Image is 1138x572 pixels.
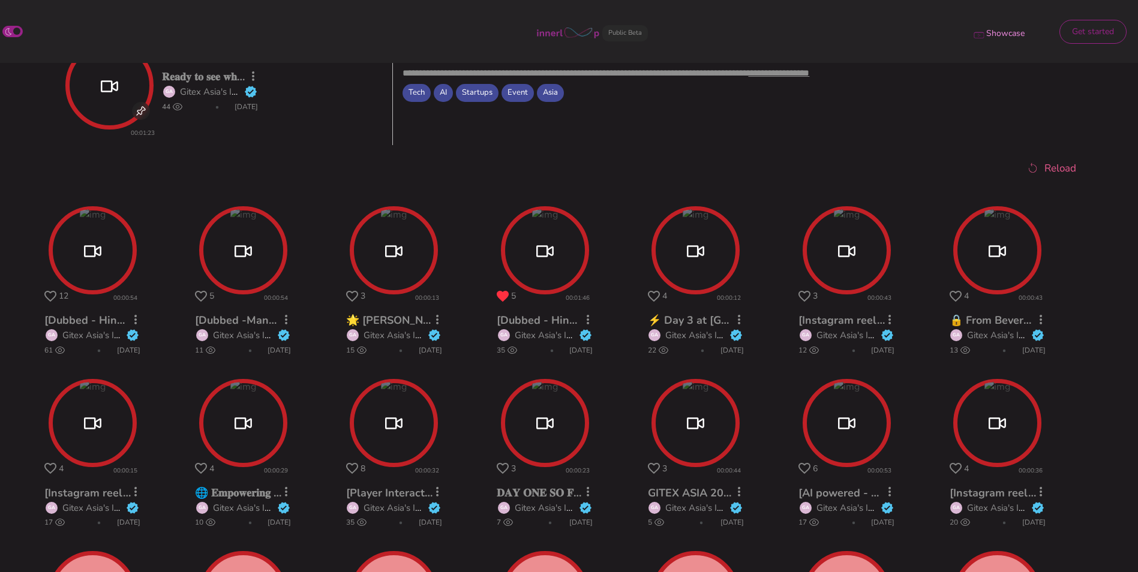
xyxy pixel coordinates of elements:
span: [DATE] [720,517,744,528]
a: [Dubbed - Hindi] GITEX ASIA - Interview with [PERSON_NAME] [497,313,821,327]
div: GA [347,502,359,514]
span: 11 [195,345,215,356]
span: 22 [648,345,668,356]
div: GA [498,502,510,514]
img: showcase icon [973,26,985,38]
span: AI [434,84,453,102]
span: 4 [964,463,969,474]
span: 61 [44,345,65,356]
a: Gitex Asia's Innerloop Account [180,86,303,98]
span: 10 [195,517,215,528]
span: Event [502,84,534,102]
img: verified [1031,329,1044,342]
a: [Dubbed - Hindi + Interactions ] GITEX ASIA - Interview with [PERSON_NAME] (Crossware) [44,313,508,327]
div: GA [648,502,660,514]
div: GA [46,329,58,341]
span: [DATE] [1022,517,1046,528]
span: 5 [511,290,516,302]
span: [DATE] [871,345,894,356]
a: Gitex Asia's Innerloop Account [515,502,638,514]
span: 13 [950,345,970,356]
img: verified [126,501,139,514]
span: [DATE] [569,517,593,528]
span: 4 [662,290,667,302]
div: GA [950,502,962,514]
span: 12 [798,345,819,356]
span: Reload [1044,161,1076,176]
span: 4 [964,290,969,302]
a: Gitex Asia's Innerloop Account [62,329,185,341]
a: 𝐑𝐞𝐚𝐝𝐲 𝐭𝐨 𝐬𝐞𝐞 𝐰𝐡𝐞𝐫𝐞 𝐀𝐬𝐢𝐚’𝐬 𝐭𝐞𝐜𝐡 𝐠𝐚𝐦𝐞 𝐥𝐞𝐯𝐞𝐥𝐬 𝐮𝐩? [162,70,379,84]
img: verified [729,329,743,342]
div: GA [800,329,812,341]
a: Gitex Asia's Innerloop Account [213,502,336,514]
img: verified [881,329,894,342]
button: Reload [1013,155,1088,181]
div: GA [196,329,208,341]
span: 17 [44,517,65,528]
span: [DATE] [569,345,593,356]
a: ⚡ Day 3 at [GEOGRAPHIC_DATA] ASIA is ON [648,313,882,327]
span: 35 [497,345,517,356]
span: 8 [361,463,365,474]
img: verified [277,501,290,514]
span: 12 [59,290,68,302]
div: GA [163,86,175,98]
span: [DATE] [268,345,291,356]
a: Gitex Asia's Innerloop Account [665,502,788,514]
span: 3 [361,290,365,302]
a: GITEX ASIA 2025 - Day 2 Highlights [648,486,834,500]
a: Gitex Asia's Innerloop Account [967,329,1090,341]
img: verified [579,501,592,514]
a: [Instagram reel] GITEX ASIA - Interview with [PERSON_NAME] (9:16) [44,486,397,500]
a: [Player Interaction]Visit GITEX ASIA x AI Everything [GEOGRAPHIC_DATA] 2025 l [DATE]-[DATE] [346,486,843,500]
div: GA [950,329,962,341]
span: [DATE] [871,517,894,528]
span: [DATE] [419,517,442,528]
span: [DATE] [720,345,744,356]
span: 44 [162,101,182,112]
div: GA [46,502,58,514]
span: 5 [648,517,664,528]
span: 3 [813,290,818,302]
img: verified [277,329,290,342]
a: Gitex Asia's Innerloop Account [967,502,1090,514]
img: verified [729,501,743,514]
div: GA [498,329,510,341]
div: GA [648,329,660,341]
div: GA [800,502,812,514]
p: Showcase [986,28,1025,40]
span: 3 [511,463,516,474]
a: 🌐 𝐄𝐦𝐩𝐨𝐰𝐞𝐫𝐢𝐧𝐠 𝐈𝐧𝐧𝐨𝐯𝐚𝐭𝐢𝐨𝐧 𝐓𝐡𝐫𝐨𝐮𝐠𝐡 𝐏𝐚𝐫𝐭𝐧𝐞𝐫𝐬𝐡𝐢𝐩𝐬! [195,486,433,500]
span: 20 [950,517,970,528]
span: 17 [798,517,819,528]
button: Get started [1059,20,1127,44]
a: Gitex Asia's Innerloop Account [213,329,336,341]
a: Gitex Asia's Innerloop Account [665,329,788,341]
span: 35 [346,517,367,528]
div: GA [196,502,208,514]
span: 6 [813,463,818,474]
span: [DATE] [235,101,258,112]
img: verified [428,329,441,342]
span: [DATE] [117,517,140,528]
span: 15 [346,345,367,356]
img: verified [428,501,441,514]
img: verified [579,329,592,342]
a: Gitex Asia's Innerloop Account [364,502,487,514]
span: 7 [497,517,513,528]
span: 5 [209,290,214,302]
span: Startups [456,84,499,102]
img: verified [126,329,139,342]
span: 4 [59,463,64,474]
img: verified [1031,501,1044,514]
a: Gitex Asia's Innerloop Account [816,329,939,341]
a: Gitex Asia's Innerloop Account [816,502,939,514]
span: [DATE] [1022,345,1046,356]
a: Gitex Asia's Innerloop Account [62,502,185,514]
span: [DATE] [419,345,442,356]
span: 4 [209,463,214,474]
a: Gitex Asia's Innerloop Account [364,329,487,341]
a: Gitex Asia's Innerloop Account [515,329,638,341]
img: verified [244,85,257,98]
